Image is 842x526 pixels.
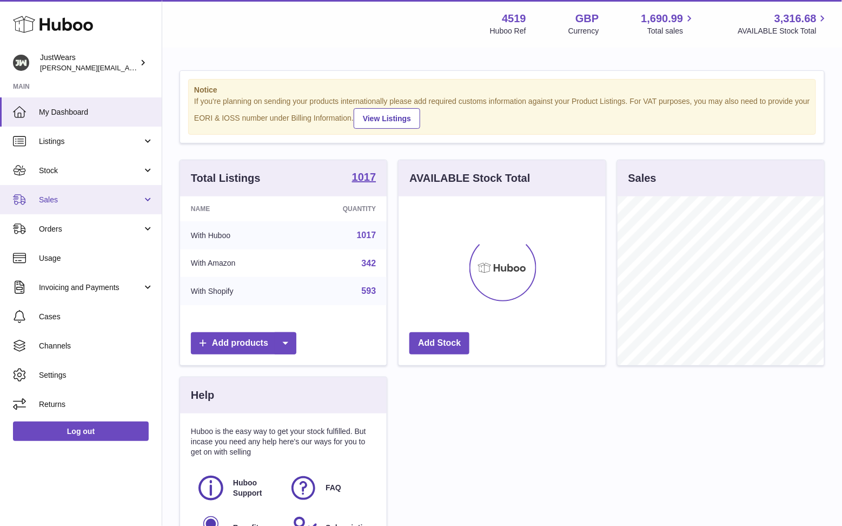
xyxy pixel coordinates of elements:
a: 342 [362,259,376,268]
div: Currency [568,26,599,36]
a: Add products [191,332,296,354]
div: If you're planning on sending your products internationally please add required customs informati... [194,96,810,129]
span: Settings [39,370,154,380]
a: 3,316.68 AVAILABLE Stock Total [738,11,829,36]
a: 1017 [352,172,376,185]
span: Usage [39,253,154,264]
a: FAQ [289,474,370,503]
span: My Dashboard [39,107,154,117]
a: View Listings [354,108,420,129]
a: 593 [362,286,376,295]
span: 1,690.99 [641,11,684,26]
h3: AVAILABLE Stock Total [409,171,530,186]
a: Log out [13,422,149,441]
a: Huboo Support [196,474,278,503]
a: Add Stock [409,332,469,354]
span: Total sales [647,26,695,36]
td: With Amazon [180,249,293,278]
th: Name [180,196,293,221]
td: With Shopify [180,277,293,305]
div: JustWears [40,52,137,73]
span: FAQ [326,483,341,493]
span: Channels [39,341,154,351]
div: Huboo Ref [490,26,526,36]
td: With Huboo [180,221,293,249]
h3: Help [191,388,214,403]
span: Listings [39,136,142,147]
span: Sales [39,195,142,205]
span: AVAILABLE Stock Total [738,26,829,36]
strong: 1017 [352,172,376,182]
th: Quantity [293,196,387,221]
strong: GBP [575,11,599,26]
strong: Notice [194,85,810,95]
h3: Sales [628,171,657,186]
p: Huboo is the easy way to get your stock fulfilled. But incase you need any help here's our ways f... [191,426,376,457]
img: josh@just-wears.com [13,55,29,71]
span: Cases [39,312,154,322]
strong: 4519 [502,11,526,26]
span: 3,316.68 [774,11,817,26]
span: Stock [39,166,142,176]
a: 1017 [357,231,376,240]
span: Huboo Support [233,478,277,498]
span: Invoicing and Payments [39,282,142,293]
h3: Total Listings [191,171,261,186]
span: [PERSON_NAME][EMAIL_ADDRESS][DOMAIN_NAME] [40,63,217,72]
span: Returns [39,399,154,410]
a: 1,690.99 Total sales [641,11,696,36]
span: Orders [39,224,142,234]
